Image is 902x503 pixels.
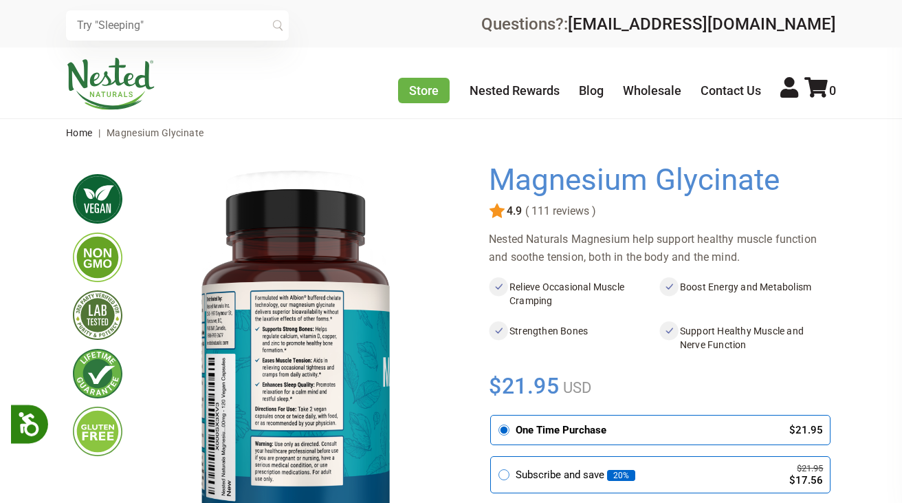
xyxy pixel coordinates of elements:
span: $21.95 [489,371,560,401]
img: gmofree [73,233,122,282]
span: | [95,127,104,138]
a: Store [398,78,450,103]
li: Relieve Occasional Muscle Cramping [489,277,659,310]
a: Wholesale [623,83,681,98]
li: Support Healthy Muscle and Nerve Function [659,321,830,354]
span: 4.9 [505,205,522,217]
img: star.svg [489,203,505,220]
h1: Magnesium Glycinate [489,163,822,197]
span: USD [560,379,591,396]
a: Blog [579,83,604,98]
li: Strengthen Bones [489,321,659,354]
img: thirdpartytested [73,290,122,340]
span: Magnesium Glycinate [107,127,204,138]
li: Boost Energy and Metabolism [659,277,830,310]
nav: breadcrumbs [66,119,836,147]
a: Home [66,127,93,138]
a: [EMAIL_ADDRESS][DOMAIN_NAME] [568,14,836,34]
div: Questions?: [481,16,836,32]
img: lifetimeguarantee [73,349,122,398]
span: ( 111 reviews ) [522,205,596,217]
div: Nested Naturals Magnesium help support healthy muscle function and soothe tension, both in the bo... [489,231,829,266]
input: Try "Sleeping" [66,10,289,41]
a: 0 [804,83,836,98]
img: vegan [73,174,122,224]
a: Contact Us [701,83,761,98]
a: Nested Rewards [470,83,560,98]
img: Nested Naturals [66,58,155,110]
span: 0 [829,83,836,98]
